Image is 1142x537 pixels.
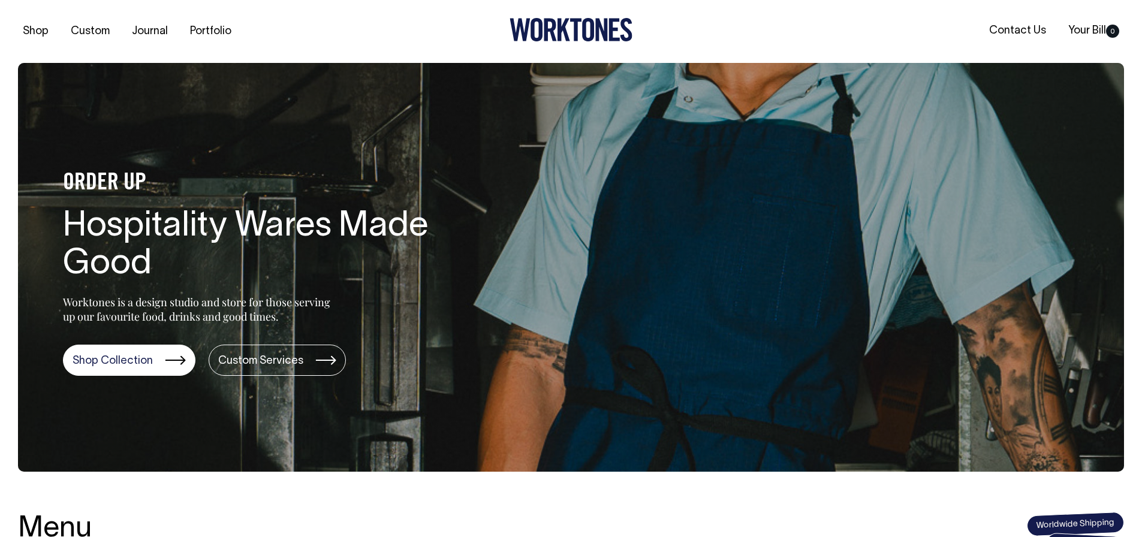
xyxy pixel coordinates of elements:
h1: Hospitality Wares Made Good [63,208,447,285]
a: Contact Us [984,21,1051,41]
h4: ORDER UP [63,171,447,196]
a: Shop Collection [63,345,195,376]
span: 0 [1106,25,1119,38]
a: Your Bill0 [1063,21,1124,41]
a: Custom [66,22,114,41]
p: Worktones is a design studio and store for those serving up our favourite food, drinks and good t... [63,295,336,324]
span: Worldwide Shipping [1026,511,1124,536]
a: Shop [18,22,53,41]
a: Custom Services [209,345,346,376]
a: Portfolio [185,22,236,41]
a: Journal [127,22,173,41]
